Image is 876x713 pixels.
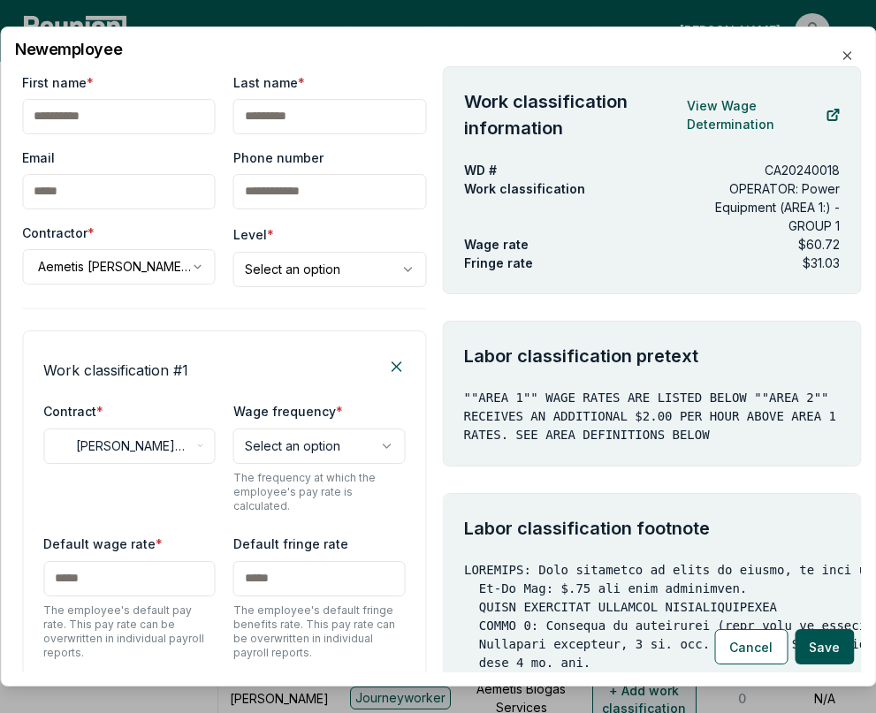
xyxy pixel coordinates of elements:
p: Work classification [464,179,670,198]
a: View Wage Determination [687,97,840,133]
p: The frequency at which the employee's pay rate is calculated. [233,471,406,513]
label: Default fringe rate [233,536,348,551]
label: Level [233,227,274,242]
p: $60.72 [798,235,840,254]
p: The employee's default pay rate. This pay rate can be overwritten in individual payroll reports. [43,603,216,660]
label: Contract [43,404,103,419]
h4: Labor classification pretext [464,343,841,369]
p: Wage rate [464,235,529,254]
p: The employee's default fringe benefits rate. This pay rate can be overwritten in individual payro... [233,603,406,660]
button: Save [795,629,854,664]
h2: New employee [15,42,861,57]
p: CA20240018 [765,161,840,179]
label: First name [22,73,94,92]
p: Fringe rate [464,254,533,272]
h4: Work classification # 1 [43,360,188,381]
h4: Work classification information [464,88,688,141]
label: Wage frequency [233,404,343,419]
label: Last name [233,73,305,92]
label: Phone number [233,148,324,167]
label: Default wage rate [43,536,163,551]
p: ""AREA 1"" WAGE RATES ARE LISTED BELOW ""AREA 2"" RECEIVES AN ADDITIONAL $2.00 PER HOUR ABOVE ARE... [464,389,841,444]
p: $31.03 [803,254,840,272]
label: Email [22,148,55,167]
p: WD # [464,161,497,179]
button: Cancel [714,629,788,664]
h4: Labor classification footnote [464,515,841,542]
label: Contractor [22,224,95,242]
p: OPERATOR: Power Equipment (AREA 1:) - GROUP 1 [697,179,840,235]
